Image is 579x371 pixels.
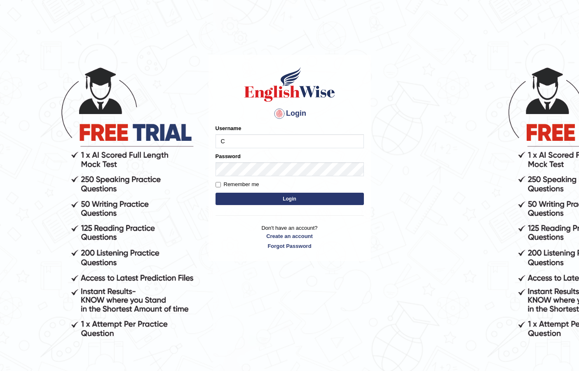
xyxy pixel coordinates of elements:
label: Remember me [216,180,259,189]
label: Username [216,124,241,132]
h4: Login [216,107,364,120]
input: Remember me [216,182,221,187]
a: Forgot Password [216,242,364,250]
img: Logo of English Wise sign in for intelligent practice with AI [243,66,337,103]
button: Login [216,193,364,205]
label: Password [216,152,241,160]
a: Create an account [216,232,364,240]
p: Don't have an account? [216,224,364,250]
